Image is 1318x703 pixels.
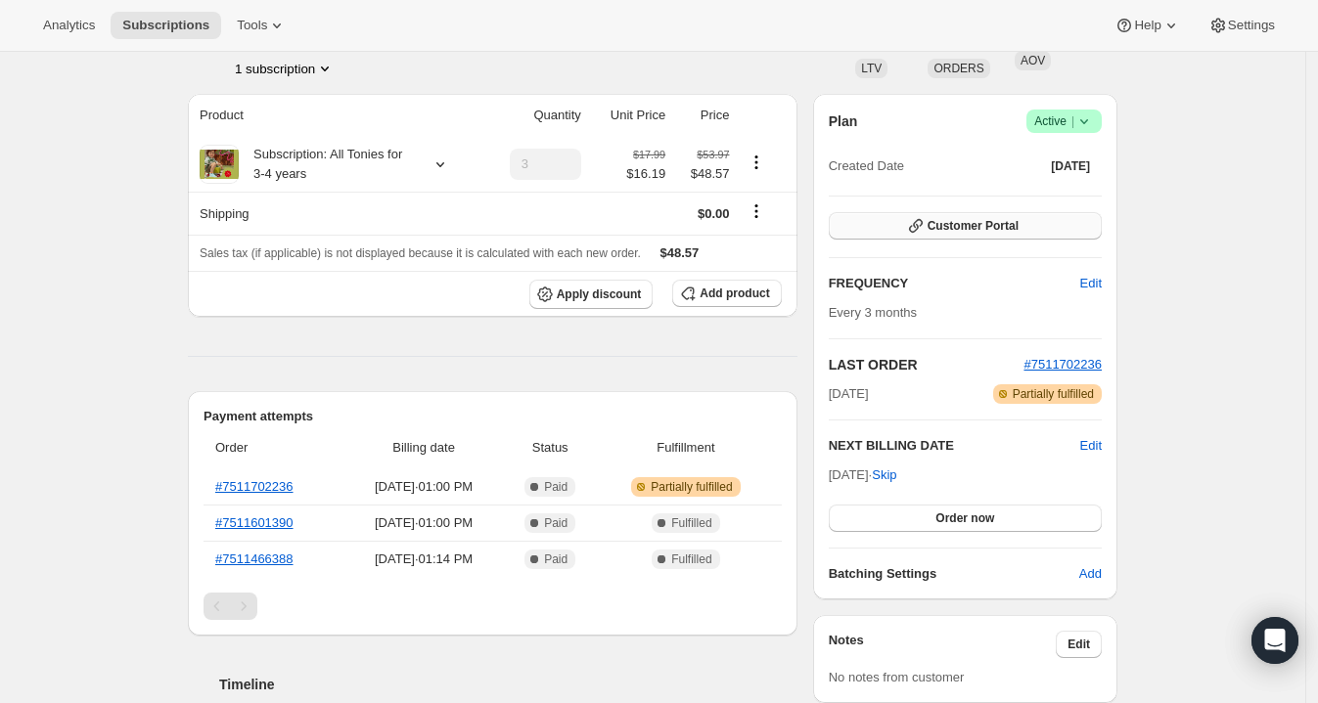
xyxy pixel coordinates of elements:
[215,515,294,530] a: #7511601390
[349,513,498,533] span: [DATE] · 01:00 PM
[829,384,869,404] span: [DATE]
[1068,637,1090,652] span: Edit
[829,156,904,176] span: Created Date
[829,564,1079,584] h6: Batching Settings
[1228,18,1275,33] span: Settings
[1079,564,1102,584] span: Add
[204,593,782,620] nav: Pagination
[43,18,95,33] span: Analytics
[1080,274,1102,293] span: Edit
[651,479,732,495] span: Partially fulfilled
[349,549,498,569] span: [DATE] · 01:14 PM
[1021,54,1045,67] span: AOV
[602,438,770,458] span: Fulfillment
[544,551,568,567] span: Paid
[587,94,671,137] th: Unit Price
[349,477,498,497] span: [DATE] · 01:00 PM
[200,246,641,260] span: Sales tax (if applicable) is not displayed because it is calculated with each new order.
[1013,386,1094,402] span: Partially fulfilled
[671,94,735,137] th: Price
[204,426,343,469] th: Order
[188,94,482,137] th: Product
[1051,158,1090,174] span: [DATE]
[700,286,769,301] span: Add product
[672,280,781,307] button: Add product
[1023,355,1102,374] button: #7511702236
[861,62,882,75] span: LTV
[741,152,772,173] button: Product actions
[829,212,1102,240] button: Customer Portal
[544,515,568,531] span: Paid
[1039,153,1102,180] button: [DATE]
[829,631,1057,658] h3: Notes
[671,551,711,567] span: Fulfilled
[225,12,298,39] button: Tools
[188,192,482,235] th: Shipping
[122,18,209,33] span: Subscriptions
[933,62,983,75] span: ORDERS
[529,280,654,309] button: Apply discount
[872,465,896,485] span: Skip
[698,206,730,221] span: $0.00
[204,407,782,426] h2: Payment attempts
[633,149,665,160] small: $17.99
[829,355,1024,374] h2: LAST ORDER
[1251,617,1298,664] div: Open Intercom Messenger
[741,200,772,222] button: Shipping actions
[1197,12,1287,39] button: Settings
[1068,268,1113,299] button: Edit
[544,479,568,495] span: Paid
[215,479,294,494] a: #7511702236
[660,245,700,260] span: $48.57
[557,286,642,302] span: Apply discount
[215,551,294,566] a: #7511466388
[829,305,917,320] span: Every 3 months
[697,149,729,160] small: $53.97
[1071,113,1074,129] span: |
[1056,631,1102,658] button: Edit
[829,436,1080,456] h2: NEXT BILLING DATE
[935,510,994,526] span: Order now
[237,18,267,33] span: Tools
[928,218,1019,234] span: Customer Portal
[235,59,335,78] button: Product actions
[1134,18,1160,33] span: Help
[671,515,711,531] span: Fulfilled
[1068,558,1113,590] button: Add
[111,12,221,39] button: Subscriptions
[1103,12,1192,39] button: Help
[349,438,498,458] span: Billing date
[829,467,897,482] span: [DATE] ·
[31,12,107,39] button: Analytics
[860,460,908,491] button: Skip
[219,675,797,694] h2: Timeline
[239,145,415,184] div: Subscription: All Tonies for 3-4 years
[829,505,1102,532] button: Order now
[829,274,1080,293] h2: FREQUENCY
[677,164,729,184] span: $48.57
[1080,436,1102,456] button: Edit
[482,94,587,137] th: Quantity
[626,164,665,184] span: $16.19
[510,438,590,458] span: Status
[829,111,858,131] h2: Plan
[1034,111,1094,131] span: Active
[829,670,965,684] span: No notes from customer
[1023,357,1102,372] a: #7511702236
